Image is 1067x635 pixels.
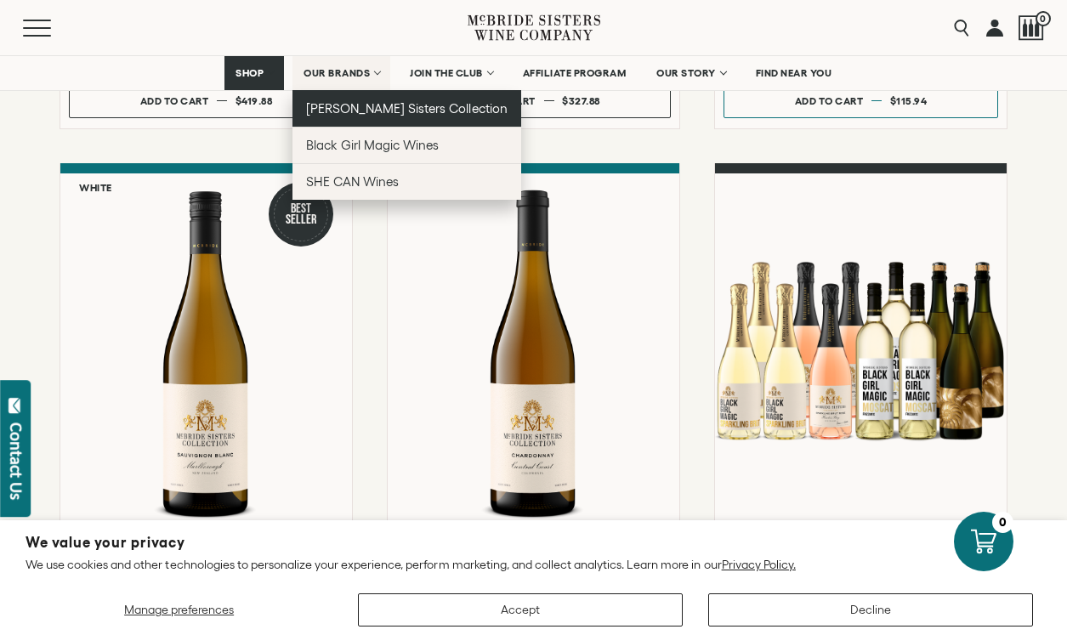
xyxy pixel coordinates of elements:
a: SHE CAN Wines [292,163,521,200]
button: Mobile Menu Trigger [23,20,84,37]
span: $327.88 [562,95,600,106]
a: [PERSON_NAME] Sisters Collection [292,90,521,127]
div: 0 [992,512,1013,533]
button: Accept [358,593,683,626]
span: $419.88 [236,95,273,106]
span: Manage preferences [124,603,234,616]
div: Add to cart [140,88,209,113]
span: OUR BRANDS [304,67,370,79]
span: FIND NEAR YOU [756,67,832,79]
button: Add to cart $327.88 [396,84,671,118]
h2: We value your privacy [26,536,1041,550]
button: Decline [708,593,1033,626]
button: Manage preferences [26,593,332,626]
button: Add to cart $419.88 [69,84,343,118]
div: Contact Us [8,422,25,500]
a: OUR STORY [645,56,736,90]
span: OUR STORY [656,67,716,79]
a: JOIN THE CLUB [399,56,503,90]
span: 0 [1036,11,1051,26]
span: SHE CAN Wines [306,174,399,189]
button: Add to cart $115.94 [724,84,998,118]
h6: White [79,182,112,193]
a: Privacy Policy. [722,558,796,571]
p: We use cookies and other technologies to personalize your experience, perform marketing, and coll... [26,557,1041,572]
a: FIND NEAR YOU [745,56,843,90]
a: Black Girl Magic Wines [292,127,521,163]
a: AFFILIATE PROGRAM [512,56,638,90]
span: JOIN THE CLUB [410,67,483,79]
span: SHOP [236,67,264,79]
div: Add to cart [795,88,864,113]
a: SHOP [224,56,284,90]
a: OUR BRANDS [292,56,390,90]
span: [PERSON_NAME] Sisters Collection [306,101,508,116]
span: Black Girl Magic Wines [306,138,439,152]
span: $115.94 [890,95,928,106]
span: AFFILIATE PROGRAM [523,67,627,79]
